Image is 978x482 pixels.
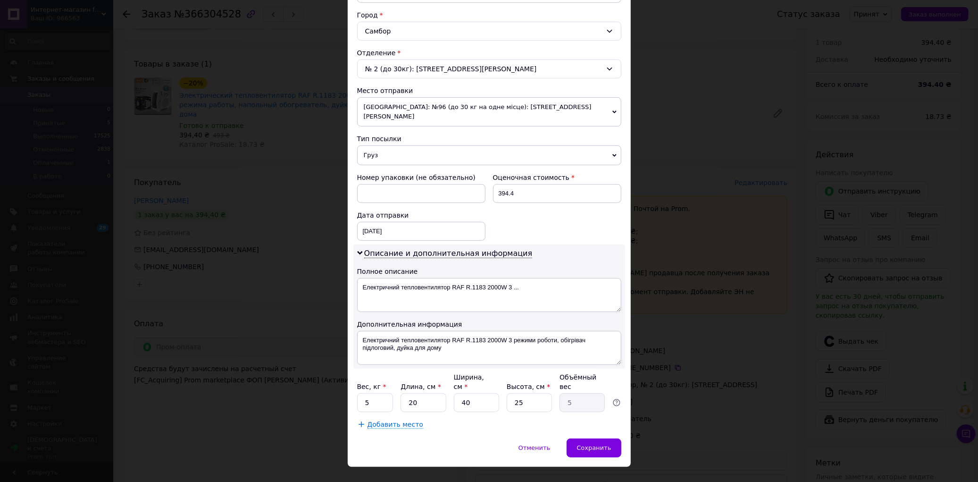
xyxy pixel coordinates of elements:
[357,331,621,365] textarea: Електричний тепловентилятор RAF R.1183 2000W 3 режими роботи, обігрівач підлоговий, дуйка для дому
[493,173,621,182] div: Оценочная стоимость
[401,383,441,390] label: Длина, см
[507,383,550,390] label: Высота, см
[518,444,551,451] span: Отменить
[560,372,605,391] div: Объёмный вес
[357,383,386,390] label: Вес, кг
[357,48,621,58] div: Отделение
[357,87,413,94] span: Место отправки
[577,444,611,451] span: Сохранить
[357,211,485,220] div: Дата отправки
[357,278,621,312] textarea: Електричний тепловентилятор RAF R.1183 2000W 3 ...
[357,267,621,276] div: Полное описание
[357,97,621,127] span: [GEOGRAPHIC_DATA]: №96 (до 30 кг на одне місце): [STREET_ADDRESS][PERSON_NAME]
[357,145,621,165] span: Груз
[357,173,485,182] div: Номер упаковки (не обязательно)
[357,59,621,78] div: № 2 (до 30кг): [STREET_ADDRESS][PERSON_NAME]
[357,320,621,329] div: Дополнительная информация
[357,22,621,41] div: Самбор
[368,421,424,429] span: Добавить место
[357,10,621,20] div: Город
[454,373,484,390] label: Ширина, см
[357,135,401,143] span: Тип посылки
[364,249,533,258] span: Описание и дополнительная информация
